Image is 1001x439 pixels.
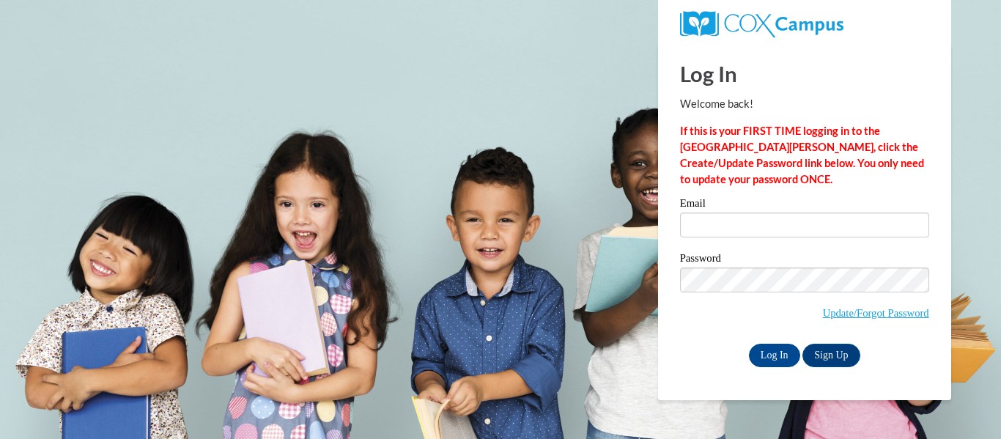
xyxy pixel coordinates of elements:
[823,307,929,319] a: Update/Forgot Password
[680,198,929,213] label: Email
[680,125,924,185] strong: If this is your FIRST TIME logging in to the [GEOGRAPHIC_DATA][PERSON_NAME], click the Create/Upd...
[680,253,929,268] label: Password
[749,344,800,367] input: Log In
[680,11,843,37] img: COX Campus
[680,59,929,89] h1: Log In
[680,17,843,29] a: COX Campus
[680,96,929,112] p: Welcome back!
[802,344,860,367] a: Sign Up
